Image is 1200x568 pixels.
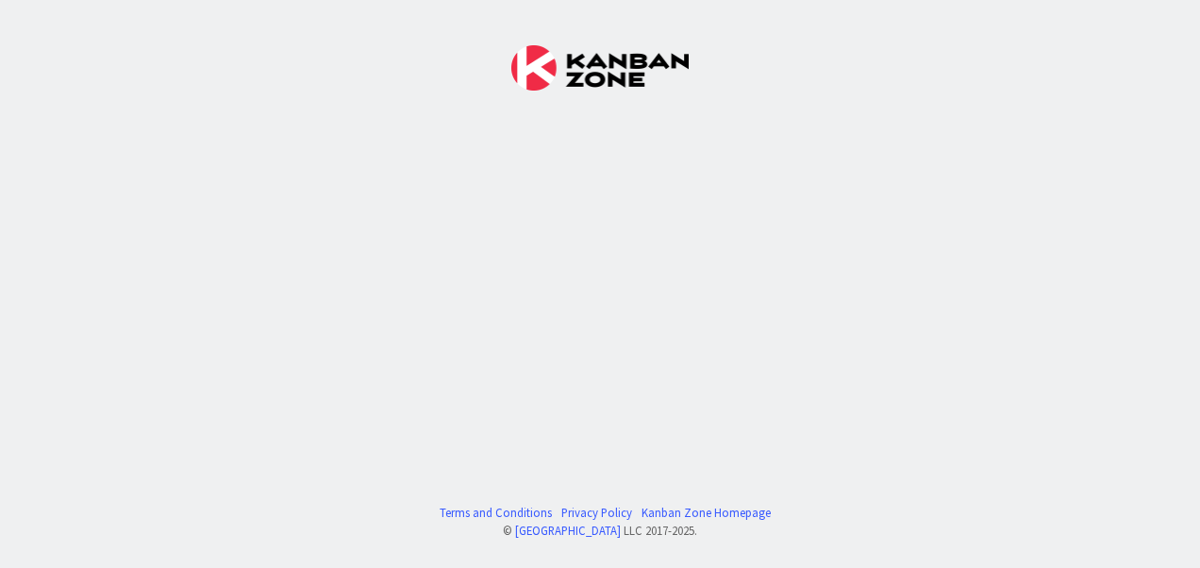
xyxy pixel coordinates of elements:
img: Kanban Zone [511,45,689,91]
a: [GEOGRAPHIC_DATA] [515,523,621,538]
div: © LLC 2017- 2025 . [430,522,771,540]
a: Terms and Conditions [440,504,552,522]
a: Privacy Policy [561,504,632,522]
a: Kanban Zone Homepage [642,504,771,522]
